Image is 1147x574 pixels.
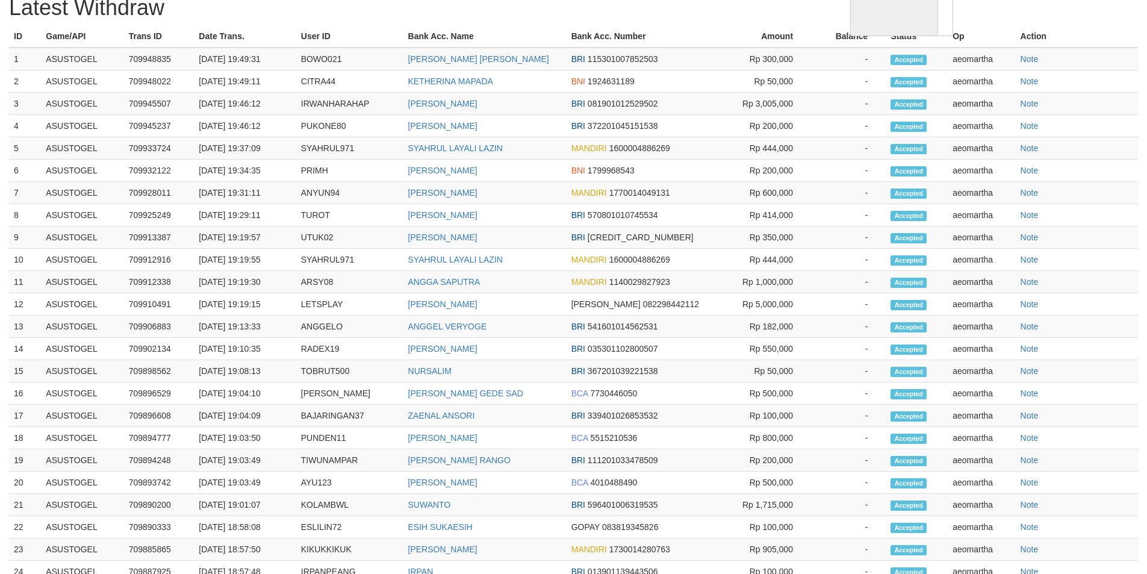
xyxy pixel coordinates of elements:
[948,449,1015,472] td: aeomartha
[811,160,886,182] td: -
[891,456,927,466] span: Accepted
[9,93,41,115] td: 3
[723,93,811,115] td: Rp 3,005,000
[9,70,41,93] td: 2
[891,278,927,288] span: Accepted
[891,211,927,221] span: Accepted
[408,277,480,287] a: ANGGA SAPUTRA
[948,249,1015,271] td: aeomartha
[9,472,41,494] td: 20
[194,115,296,137] td: [DATE] 19:46:12
[1021,99,1039,108] a: Note
[811,316,886,338] td: -
[571,322,585,331] span: BRI
[811,25,886,48] th: Balance
[948,115,1015,137] td: aeomartha
[41,25,123,48] th: Game/API
[41,48,123,70] td: ASUSTOGEL
[41,249,123,271] td: ASUSTOGEL
[9,382,41,405] td: 16
[1021,54,1039,64] a: Note
[891,411,927,422] span: Accepted
[124,293,194,316] td: 709910491
[609,143,670,153] span: 1600004886269
[1021,143,1039,153] a: Note
[9,360,41,382] td: 15
[408,166,477,175] a: [PERSON_NAME]
[194,405,296,427] td: [DATE] 19:04:09
[41,137,123,160] td: ASUSTOGEL
[124,472,194,494] td: 709893742
[124,70,194,93] td: 709948022
[403,25,567,48] th: Bank Acc. Name
[948,25,1015,48] th: Op
[1021,166,1039,175] a: Note
[1021,433,1039,443] a: Note
[1021,255,1039,264] a: Note
[571,366,585,376] span: BRI
[1021,366,1039,376] a: Note
[296,249,403,271] td: SYAHRUL971
[296,226,403,249] td: UTUK02
[194,137,296,160] td: [DATE] 19:37:09
[588,411,658,420] span: 339401026853532
[811,472,886,494] td: -
[9,160,41,182] td: 6
[296,338,403,360] td: RADEX19
[948,204,1015,226] td: aeomartha
[9,338,41,360] td: 14
[591,388,638,398] span: 7730446050
[1021,388,1039,398] a: Note
[723,182,811,204] td: Rp 600,000
[948,494,1015,516] td: aeomartha
[948,382,1015,405] td: aeomartha
[891,367,927,377] span: Accepted
[194,25,296,48] th: Date Trans.
[571,388,588,398] span: BCA
[643,299,699,309] span: 082298442112
[296,382,403,405] td: [PERSON_NAME]
[811,360,886,382] td: -
[1021,544,1039,554] a: Note
[41,93,123,115] td: ASUSTOGEL
[408,121,477,131] a: [PERSON_NAME]
[723,427,811,449] td: Rp 800,000
[948,360,1015,382] td: aeomartha
[891,233,927,243] span: Accepted
[408,210,477,220] a: [PERSON_NAME]
[811,382,886,405] td: -
[891,434,927,444] span: Accepted
[124,316,194,338] td: 709906883
[1021,478,1039,487] a: Note
[408,455,511,465] a: [PERSON_NAME] RANGO
[571,143,607,153] span: MANDIRI
[811,293,886,316] td: -
[571,478,588,487] span: BCA
[948,182,1015,204] td: aeomartha
[408,76,493,86] a: KETHERINA MAPADA
[9,293,41,316] td: 12
[124,204,194,226] td: 709925249
[891,166,927,176] span: Accepted
[41,115,123,137] td: ASUSTOGEL
[41,405,123,427] td: ASUSTOGEL
[1021,277,1039,287] a: Note
[41,226,123,249] td: ASUSTOGEL
[296,494,403,516] td: KOLAMBWL
[9,25,41,48] th: ID
[1021,322,1039,331] a: Note
[194,70,296,93] td: [DATE] 19:49:11
[194,516,296,538] td: [DATE] 18:58:08
[124,48,194,70] td: 709948835
[9,427,41,449] td: 18
[571,455,585,465] span: BRI
[723,494,811,516] td: Rp 1,715,000
[1021,121,1039,131] a: Note
[41,427,123,449] td: ASUSTOGEL
[9,271,41,293] td: 11
[194,226,296,249] td: [DATE] 19:19:57
[9,204,41,226] td: 8
[9,48,41,70] td: 1
[124,516,194,538] td: 709890333
[609,277,670,287] span: 1140029827923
